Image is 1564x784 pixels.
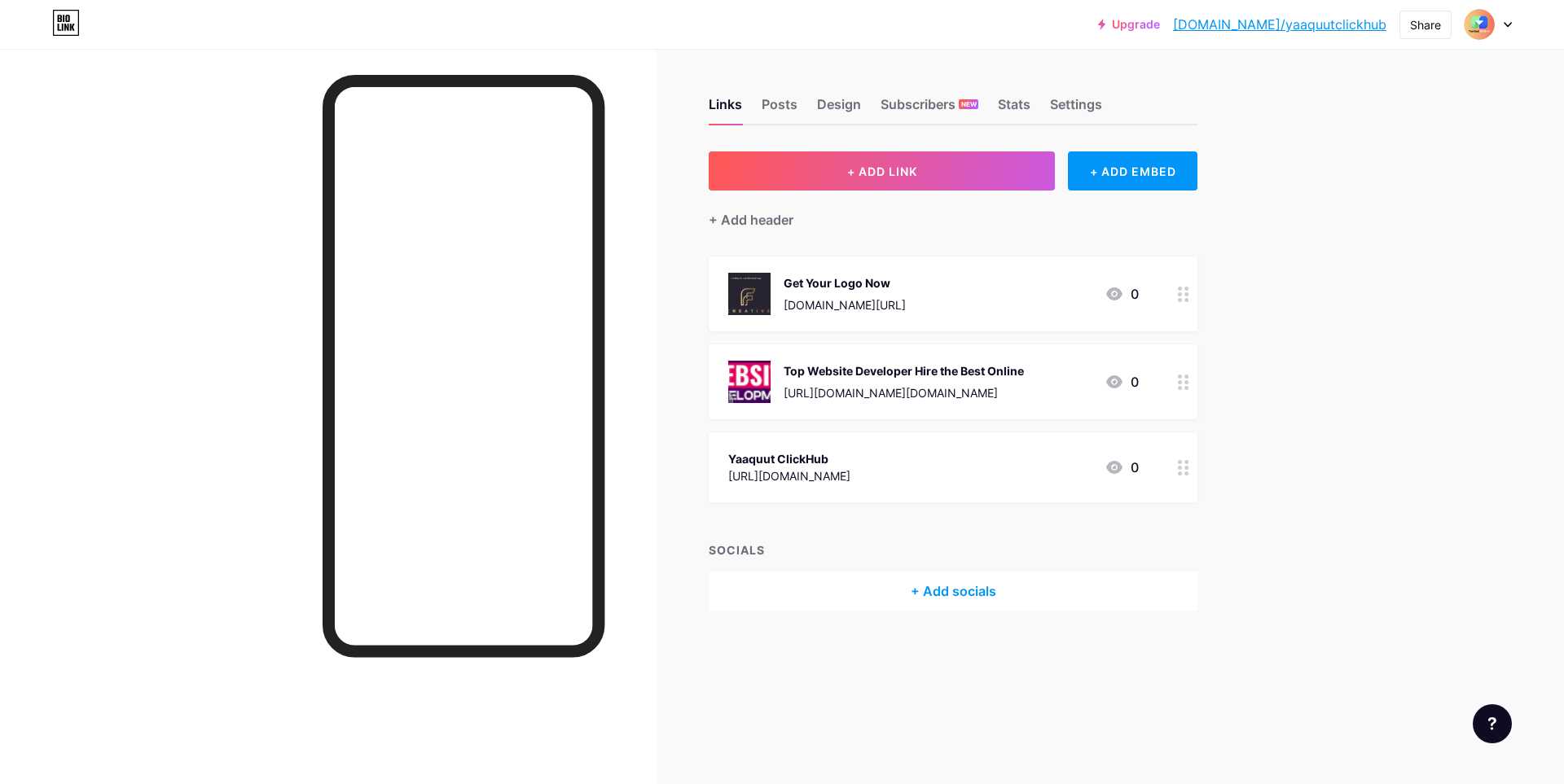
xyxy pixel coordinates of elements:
[762,94,797,124] div: Posts
[1464,9,1495,40] img: yaaquutclickhub
[784,362,1024,379] div: Top Website Developer Hire the Best Online
[1050,94,1102,124] div: Settings
[709,541,1197,558] div: SOCIALS
[1173,15,1386,34] a: [DOMAIN_NAME]/yaaquutclickhub
[1410,16,1441,33] div: Share
[1105,458,1139,477] div: 0
[728,361,771,403] img: Top Website Developer Hire the Best Online
[709,151,1055,191] button: + ADD LINK
[847,164,917,178] span: + ADD LINK
[1068,151,1197,191] div: + ADD EMBED
[709,94,742,124] div: Links
[1098,18,1160,31] a: Upgrade
[728,467,850,484] div: [URL][DOMAIN_NAME]
[784,274,906,291] div: Get Your Logo Now
[709,210,793,230] div: + Add header
[817,94,861,124] div: Design
[728,450,850,467] div: Yaaquut ClickHub
[1105,284,1139,304] div: 0
[784,296,906,313] div: [DOMAIN_NAME][URL]
[784,384,1024,401] div: [URL][DOMAIN_NAME][DOMAIN_NAME]
[961,99,977,109] span: NEW
[728,273,771,315] img: Get Your Logo Now
[881,94,978,124] div: Subscribers
[709,572,1197,611] div: + Add socials
[998,94,1030,124] div: Stats
[1105,372,1139,392] div: 0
